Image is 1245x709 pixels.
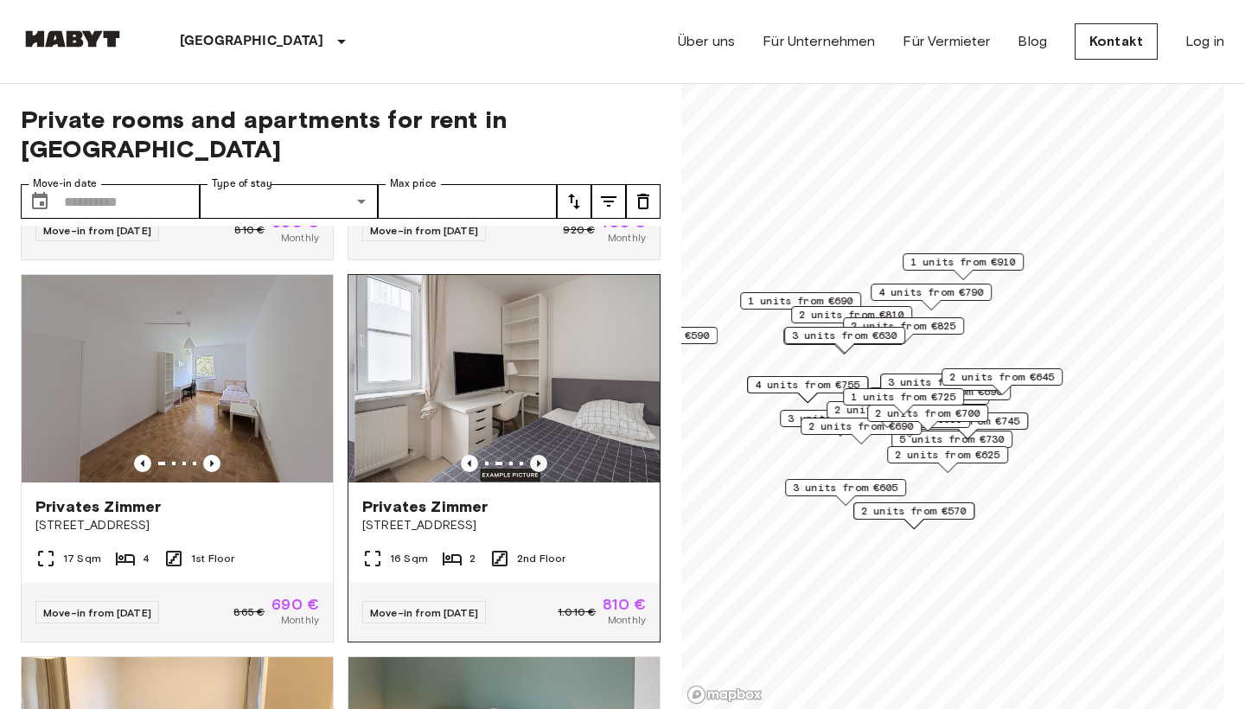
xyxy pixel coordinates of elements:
div: Map marker [780,410,901,437]
div: Map marker [880,374,1001,400]
div: Map marker [853,502,974,529]
span: 4 units from €790 [878,284,984,300]
div: Map marker [801,418,922,444]
span: 2 units from €700 [875,406,980,421]
span: 3 units from €630 [792,328,897,343]
span: Monthly [281,230,319,246]
span: Monthly [608,230,646,246]
label: Max price [390,176,437,191]
a: Marketing picture of unit DE-02-023-04MPrevious imagePrevious imagePrivates Zimmer[STREET_ADDRESS... [21,274,334,642]
span: 3 units from €590 [604,328,710,343]
a: Mapbox logo [686,685,763,705]
span: Privates Zimmer [362,496,488,517]
span: 2nd Floor [517,551,565,566]
img: Habyt [21,30,124,48]
div: Map marker [887,446,1008,473]
span: 3 units from €785 [788,411,893,426]
label: Move-in date [33,176,97,191]
a: Für Unternehmen [763,31,875,52]
a: Blog [1018,31,1047,52]
span: 650 € [271,214,319,230]
button: tune [626,184,661,219]
button: Previous image [134,455,151,472]
span: 3 units from €605 [793,480,898,495]
div: Map marker [891,431,1012,457]
span: [STREET_ADDRESS] [362,517,646,534]
button: Previous image [461,455,478,472]
button: Previous image [530,455,547,472]
span: Move-in from [DATE] [370,224,478,237]
span: Move-in from [DATE] [370,606,478,619]
button: Choose date [22,184,57,219]
div: Map marker [843,388,964,415]
span: Private rooms and apartments for rent in [GEOGRAPHIC_DATA] [21,105,661,163]
span: 3 units from €745 [915,413,1020,429]
span: 865 € [233,604,265,620]
span: 1 units from €910 [910,254,1016,270]
span: Monthly [281,612,319,628]
a: Über uns [678,31,735,52]
span: 4 units from €755 [755,377,860,393]
span: 2 [469,551,476,566]
p: [GEOGRAPHIC_DATA] [180,31,324,52]
span: Monthly [608,612,646,628]
a: Log in [1185,31,1224,52]
img: Marketing picture of unit DE-02-002-002-02HF [354,275,666,482]
span: 810 € [234,222,265,238]
div: Map marker [747,376,868,403]
div: Map marker [783,328,904,354]
a: Marketing picture of unit DE-02-002-002-02HFMarketing picture of unit DE-02-002-002-02HFPrevious ... [348,274,661,642]
button: tune [591,184,626,219]
span: 2 units from €690 [808,418,914,434]
span: 2 units from €810 [799,307,904,323]
span: 690 € [271,597,319,612]
span: 2 units from €925 [834,402,940,418]
span: 1st Floor [191,551,234,566]
label: Type of stay [212,176,272,191]
span: 16 Sqm [390,551,428,566]
div: Map marker [867,405,988,431]
button: Previous image [203,455,220,472]
span: 5 units from €730 [899,431,1005,447]
span: [STREET_ADDRESS] [35,517,319,534]
div: Map marker [942,368,1063,395]
span: 1 units from €690 [748,293,853,309]
div: Map marker [903,253,1024,280]
div: Map marker [871,284,992,310]
span: 17 Sqm [63,551,101,566]
span: 4 [143,551,150,566]
div: Map marker [784,327,905,354]
a: Für Vermieter [903,31,990,52]
div: Map marker [827,401,948,428]
span: 2 units from €570 [861,503,967,519]
span: 1 units from €725 [851,389,956,405]
span: 920 € [563,222,595,238]
span: 810 € [603,597,646,612]
span: Privates Zimmer [35,496,161,517]
a: Kontakt [1075,23,1158,60]
span: 735 € [602,214,646,230]
span: 2 units from €645 [949,369,1055,385]
span: 2 units from €825 [851,318,956,334]
img: Marketing picture of unit DE-02-023-04M [22,275,333,482]
div: Map marker [785,479,906,506]
div: Map marker [843,317,964,344]
span: 2 units from €625 [895,447,1000,463]
div: Map marker [791,306,912,333]
span: Move-in from [DATE] [43,606,151,619]
div: Map marker [868,387,989,414]
span: 3 units from €800 [888,374,993,390]
span: Move-in from [DATE] [43,224,151,237]
span: 1.010 € [558,604,596,620]
div: Map marker [740,292,861,319]
button: tune [557,184,591,219]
